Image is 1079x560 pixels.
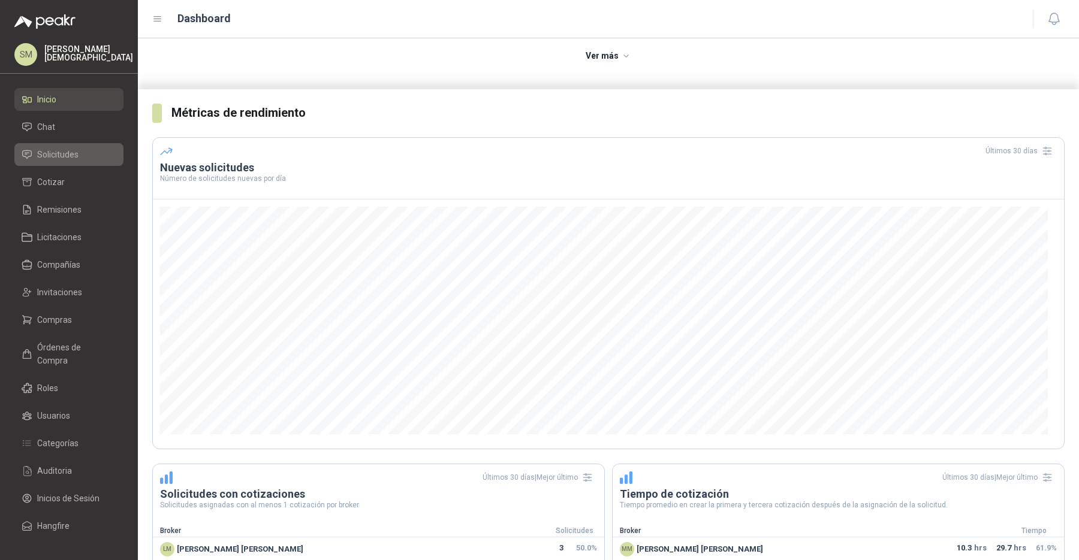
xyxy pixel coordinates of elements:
[14,198,123,221] a: Remisiones
[37,519,70,532] span: Hangfire
[996,542,1026,556] p: hrs
[576,543,597,552] span: 50.0 %
[37,492,100,505] span: Inicios de Sesión
[942,468,1057,487] div: Últimos 30 días | Mejor último
[37,313,72,326] span: Compras
[153,525,544,537] div: Broker
[985,141,1057,161] div: Últimos 30 días
[996,542,1011,556] span: 29.7
[14,171,123,193] a: Cotizar
[14,336,123,372] a: Órdenes de Compra
[14,253,123,276] a: Compañías
[14,43,37,66] div: SM
[37,93,56,106] span: Inicio
[1004,525,1064,537] div: Tiempo
[14,459,123,482] a: Auditoria
[14,281,123,304] a: Invitaciones
[14,308,123,331] a: Compras
[160,175,1057,182] p: Número de solicitudes nuevas por día
[14,226,123,249] a: Licitaciones
[37,148,79,161] span: Solicitudes
[637,543,763,555] span: [PERSON_NAME] [PERSON_NAME]
[14,514,123,537] a: Hangfire
[37,286,82,299] span: Invitaciones
[14,487,123,510] a: Inicios de Sesión
[1036,543,1057,552] span: 61.9 %
[160,542,174,556] div: LM
[483,468,597,487] div: Últimos 30 días | Mejor último
[544,525,604,537] div: Solicitudes
[14,143,123,166] a: Solicitudes
[37,464,72,477] span: Auditoria
[14,14,76,29] img: Logo peakr
[37,409,70,422] span: Usuarios
[620,487,1057,501] h3: Tiempo de cotización
[37,120,55,134] span: Chat
[37,203,82,216] span: Remisiones
[37,258,80,271] span: Compañías
[14,88,123,111] a: Inicio
[37,175,65,189] span: Cotizar
[171,104,1065,122] h3: Métricas de rendimiento
[44,45,133,62] p: [PERSON_NAME] [DEMOGRAPHIC_DATA]
[14,432,123,455] a: Categorías
[613,525,1004,537] div: Broker
[957,542,972,556] span: 10.3
[160,501,597,508] p: Solicitudes asignadas con al menos 1 cotización por broker
[160,161,1057,175] h3: Nuevas solicitudes
[37,382,58,395] span: Roles
[620,501,1057,508] p: Tiempo promedio en crear la primera y tercera cotización después de la asignación de la solicitud.
[14,116,123,138] a: Chat
[14,377,123,399] a: Roles
[559,542,563,556] span: 3
[37,341,112,367] span: Órdenes de Compra
[620,542,634,556] div: MM
[37,231,82,244] span: Licitaciones
[14,404,123,427] a: Usuarios
[957,542,987,556] p: hrs
[177,543,303,555] span: [PERSON_NAME] [PERSON_NAME]
[579,44,638,68] button: Ver más
[177,10,231,27] h1: Dashboard
[160,487,597,501] h3: Solicitudes con cotizaciones
[37,437,79,450] span: Categorías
